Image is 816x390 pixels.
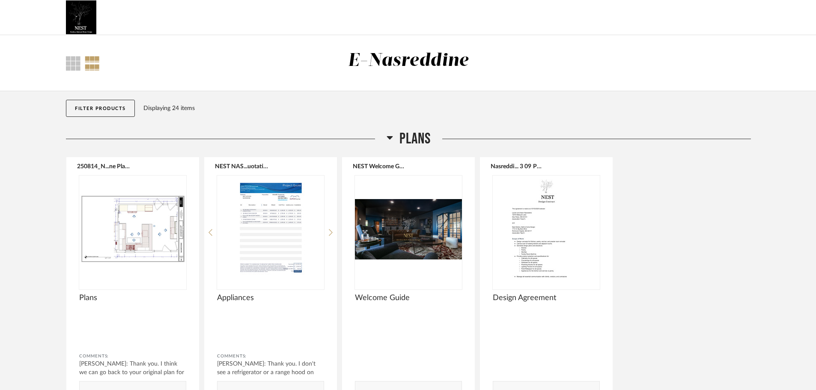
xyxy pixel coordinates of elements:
div: Comments: [79,352,186,360]
span: Design Agreement [493,293,600,303]
div: 0 [217,176,324,283]
img: 66686036-b6c6-4663-8f7f-c6259b213059.jpg [66,0,96,35]
div: 0 [493,176,600,283]
button: NEST Welcome Guide.pdf [353,163,406,170]
img: undefined [355,176,462,283]
div: [PERSON_NAME]: Thank you. I don't see a refrigerator or a range hood on this e... [217,360,324,385]
button: NEST NAS...uotation.pdf [215,163,268,170]
img: undefined [493,176,600,283]
img: undefined [217,176,324,283]
div: Displaying 24 items [143,104,747,113]
button: 250814_N...ne Plans.pdf [77,163,131,170]
div: [PERSON_NAME]: Thank you. I think we can go back to your original plan for pl... [79,360,186,385]
span: Plans [399,130,431,148]
div: E-Nasreddine [348,52,468,70]
span: Appliances [217,293,324,303]
div: 0 [355,176,462,283]
span: Plans [79,293,186,303]
div: Comments: [217,352,324,360]
button: Nasreddi... 3 09 PM.pdf [491,163,544,170]
img: undefined [79,176,186,283]
div: 0 [79,176,186,283]
span: Welcome Guide [355,293,462,303]
button: Filter Products [66,100,135,117]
